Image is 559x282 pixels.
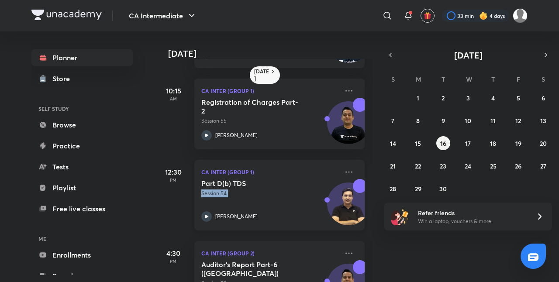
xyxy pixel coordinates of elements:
[201,260,310,278] h5: Auditor's Report Part-6 (SA)
[490,162,497,170] abbr: September 25, 2025
[124,7,202,24] button: CA Intermediate
[31,49,133,66] a: Planner
[417,94,419,102] abbr: September 1, 2025
[31,10,102,22] a: Company Logo
[156,96,191,101] p: AM
[391,75,395,83] abbr: Sunday
[31,200,133,217] a: Free live classes
[386,182,400,196] button: September 28, 2025
[542,75,545,83] abbr: Saturday
[31,10,102,20] img: Company Logo
[479,11,488,20] img: streak
[201,179,310,188] h5: Part D(b) TDS
[215,213,258,220] p: [PERSON_NAME]
[418,208,525,217] h6: Refer friends
[511,91,525,105] button: September 5, 2025
[201,167,338,177] p: CA Inter (Group 1)
[536,159,550,173] button: September 27, 2025
[466,94,470,102] abbr: September 3, 2025
[328,187,369,229] img: Avatar
[156,248,191,258] h5: 4:30
[436,113,450,127] button: September 9, 2025
[461,159,475,173] button: September 24, 2025
[542,94,545,102] abbr: September 6, 2025
[440,139,446,148] abbr: September 16, 2025
[156,86,191,96] h5: 10:15
[540,139,547,148] abbr: September 20, 2025
[390,185,396,193] abbr: September 28, 2025
[201,86,338,96] p: CA Inter (Group 1)
[31,116,133,134] a: Browse
[486,159,500,173] button: September 25, 2025
[454,49,483,61] span: [DATE]
[491,94,495,102] abbr: September 4, 2025
[465,117,471,125] abbr: September 10, 2025
[442,117,445,125] abbr: September 9, 2025
[391,208,409,225] img: referral
[31,158,133,175] a: Tests
[486,136,500,150] button: September 18, 2025
[515,117,521,125] abbr: September 12, 2025
[465,162,471,170] abbr: September 24, 2025
[466,75,472,83] abbr: Wednesday
[517,94,520,102] abbr: September 5, 2025
[416,117,420,125] abbr: September 8, 2025
[461,91,475,105] button: September 3, 2025
[540,117,546,125] abbr: September 13, 2025
[536,136,550,150] button: September 20, 2025
[436,182,450,196] button: September 30, 2025
[391,117,394,125] abbr: September 7, 2025
[31,137,133,155] a: Practice
[168,48,373,59] h4: [DATE]
[415,185,421,193] abbr: September 29, 2025
[416,75,421,83] abbr: Monday
[156,258,191,264] p: PM
[390,139,396,148] abbr: September 14, 2025
[386,136,400,150] button: September 14, 2025
[156,177,191,182] p: PM
[31,231,133,246] h6: ME
[328,106,369,148] img: Avatar
[215,131,258,139] p: [PERSON_NAME]
[513,8,528,23] img: Drashti Patel
[491,75,495,83] abbr: Thursday
[461,136,475,150] button: September 17, 2025
[156,167,191,177] h5: 12:30
[411,91,425,105] button: September 1, 2025
[421,9,435,23] button: avatar
[436,136,450,150] button: September 16, 2025
[465,139,471,148] abbr: September 17, 2025
[411,182,425,196] button: September 29, 2025
[536,113,550,127] button: September 13, 2025
[490,117,496,125] abbr: September 11, 2025
[536,91,550,105] button: September 6, 2025
[411,159,425,173] button: September 22, 2025
[390,162,396,170] abbr: September 21, 2025
[436,91,450,105] button: September 2, 2025
[386,159,400,173] button: September 21, 2025
[31,246,133,264] a: Enrollments
[461,113,475,127] button: September 10, 2025
[201,248,338,258] p: CA Inter (Group 2)
[511,113,525,127] button: September 12, 2025
[515,139,521,148] abbr: September 19, 2025
[490,139,496,148] abbr: September 18, 2025
[201,98,310,115] h5: Registration of Charges Part-2
[415,139,421,148] abbr: September 15, 2025
[411,113,425,127] button: September 8, 2025
[31,101,133,116] h6: SELF STUDY
[511,159,525,173] button: September 26, 2025
[418,217,525,225] p: Win a laptop, vouchers & more
[440,162,446,170] abbr: September 23, 2025
[442,75,445,83] abbr: Tuesday
[254,68,269,82] h6: [DATE]
[511,136,525,150] button: September 19, 2025
[31,70,133,87] a: Store
[201,189,338,197] p: Session 54
[540,162,546,170] abbr: September 27, 2025
[52,73,75,84] div: Store
[517,75,520,83] abbr: Friday
[436,159,450,173] button: September 23, 2025
[386,113,400,127] button: September 7, 2025
[411,136,425,150] button: September 15, 2025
